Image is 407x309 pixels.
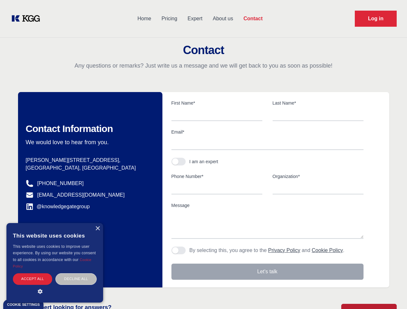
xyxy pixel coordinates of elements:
[268,248,300,253] a: Privacy Policy
[189,247,344,254] p: By selecting this, you agree to the and .
[55,273,97,285] div: Decline all
[26,123,152,135] h2: Contact Information
[26,164,152,172] p: [GEOGRAPHIC_DATA], [GEOGRAPHIC_DATA]
[37,191,125,199] a: [EMAIL_ADDRESS][DOMAIN_NAME]
[312,248,343,253] a: Cookie Policy
[8,44,399,57] h2: Contact
[26,203,90,211] a: @knowledgegategroup
[189,158,218,165] div: I am an expert
[26,156,152,164] p: [PERSON_NAME][STREET_ADDRESS],
[238,10,268,27] a: Contact
[171,129,363,135] label: Email*
[355,11,397,27] a: Request Demo
[7,303,40,306] div: Cookie settings
[171,202,363,209] label: Message
[171,264,363,280] button: Let's talk
[13,258,92,268] a: Cookie Policy
[13,273,52,285] div: Accept all
[26,138,152,146] p: We would love to hear from you.
[13,244,96,262] span: This website uses cookies to improve user experience. By using our website you consent to all coo...
[208,10,238,27] a: About us
[10,14,45,24] a: KOL Knowledge Platform: Talk to Key External Experts (KEE)
[132,10,156,27] a: Home
[171,100,262,106] label: First Name*
[273,100,363,106] label: Last Name*
[8,62,399,70] p: Any questions or remarks? Just write us a message and we will get back to you as soon as possible!
[171,173,262,180] label: Phone Number*
[95,226,100,231] div: Close
[182,10,208,27] a: Expert
[156,10,182,27] a: Pricing
[37,180,84,187] a: [PHONE_NUMBER]
[273,173,363,180] label: Organization*
[375,278,407,309] iframe: Chat Widget
[13,228,97,243] div: This website uses cookies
